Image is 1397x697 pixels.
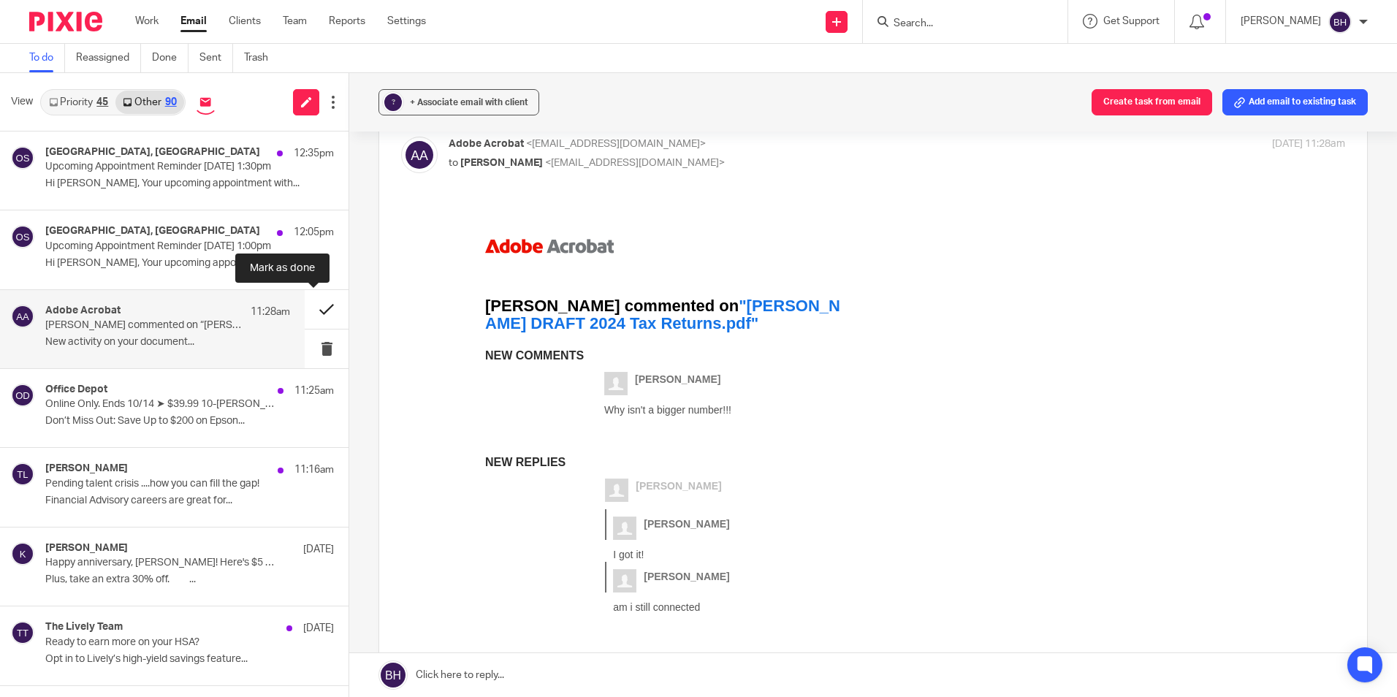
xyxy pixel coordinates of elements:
[45,415,334,427] p: Don’t Miss Out: Save Up to $200 on Epson...
[37,95,402,130] td: [PERSON_NAME] commented on
[187,278,273,289] strong: [PERSON_NAME]
[45,257,334,270] p: Hi [PERSON_NAME], Your upcoming appointment with...
[1328,10,1352,34] img: svg%3E
[410,98,528,107] span: + Associate email with client
[45,240,276,253] p: Upcoming Appointment Reminder [DATE] 1:00pm
[193,89,218,115] img: inbox_syncing.svg
[229,14,261,28] a: Clients
[294,146,334,161] p: 12:35pm
[45,542,128,555] h4: [PERSON_NAME]
[329,14,365,28] a: Reports
[1222,89,1368,115] button: Add email to existing task
[45,146,260,159] h4: [GEOGRAPHIC_DATA], [GEOGRAPHIC_DATA]
[460,158,543,168] span: [PERSON_NAME]
[165,97,177,107] div: 90
[37,94,392,130] a: "[PERSON_NAME] DRAFT 2024 Tax Returns.pdf"
[96,97,108,107] div: 45
[135,14,159,28] a: Work
[45,653,334,666] p: Opt in to Lively’s high-yield savings feature...
[449,139,524,149] span: Adobe Acrobat
[294,225,334,240] p: 12:05pm
[180,14,207,28] a: Email
[1241,14,1321,28] p: [PERSON_NAME]
[11,462,34,486] img: svg%3E
[76,44,141,72] a: Reassigned
[37,645,95,660] img: Adobe
[378,89,539,115] button: ? + Associate email with client
[244,44,279,72] a: Trash
[156,200,283,215] pre: Why isn't a bigger number!!!
[199,44,233,72] a: Sent
[176,492,262,505] strong: Go to comment
[1092,89,1212,115] button: Create task from email
[45,574,334,586] p: Plus, take an extra 30% off. ͏ ͏ ͏ ͏ ͏ ͏ ͏ ͏ ͏...
[195,316,281,327] strong: [PERSON_NAME]
[37,37,165,51] img: Adobe Acrobat
[294,462,334,477] p: 11:16am
[45,478,276,490] p: Pending talent crisis ....how you can fill the gap!
[146,484,292,514] a: Go to comment
[45,319,241,332] p: [PERSON_NAME] commented on “[PERSON_NAME] DRAFT 2024 Tax Returns.pdf”
[526,139,706,149] span: <[EMAIL_ADDRESS][DOMAIN_NAME]>
[294,384,334,398] p: 11:25am
[387,14,426,28] a: Settings
[29,12,102,31] img: Pixie
[401,137,438,173] img: svg%3E
[45,636,276,649] p: Ready to earn more on your HSA?
[11,305,34,328] img: svg%3E
[11,146,34,170] img: svg%3E
[42,91,115,114] a: Priority45
[195,368,281,380] strong: [PERSON_NAME]
[45,462,128,475] h4: [PERSON_NAME]
[45,225,260,237] h4: [GEOGRAPHIC_DATA], [GEOGRAPHIC_DATA]
[29,44,65,72] a: To do
[545,158,725,168] span: <[EMAIL_ADDRESS][DOMAIN_NAME]>
[45,495,334,507] p: Financial Advisory careers are great for...
[45,336,290,348] p: New activity on your document...
[45,557,276,569] p: Happy anniversary, [PERSON_NAME]! Here's $5 off (just for you) 🎉
[303,542,334,557] p: [DATE]
[45,305,121,317] h4: Adobe Acrobat
[152,44,189,72] a: Done
[892,18,1024,31] input: Search
[303,621,334,636] p: [DATE]
[1103,16,1160,26] span: Get Support
[186,171,272,183] strong: [PERSON_NAME]
[45,384,107,396] h4: Office Depot
[283,14,307,28] a: Team
[37,147,135,159] strong: NEW COMMENTS
[164,345,280,359] pre: I got it!
[115,91,183,114] a: Other90
[11,225,34,248] img: svg%3E
[45,178,334,190] p: Hi [PERSON_NAME], Your upcoming appointment with...
[164,397,281,412] pre: am i still connected
[11,542,34,565] img: svg%3E
[449,158,458,168] span: to
[37,254,117,266] strong: NEW REPLIES
[11,621,34,644] img: svg%3E
[11,384,34,407] img: svg%3E
[45,621,123,633] h4: The Lively Team
[251,305,290,319] p: 11:28am
[45,161,276,173] p: Upcoming Appointment Reminder [DATE] 1:30pm
[45,398,276,411] p: Online Only. Ends 10/14 ➤ $39.99 10-[PERSON_NAME] case paper
[384,94,402,111] div: ?
[1272,137,1345,152] p: [DATE] 11:28am
[11,94,33,110] span: View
